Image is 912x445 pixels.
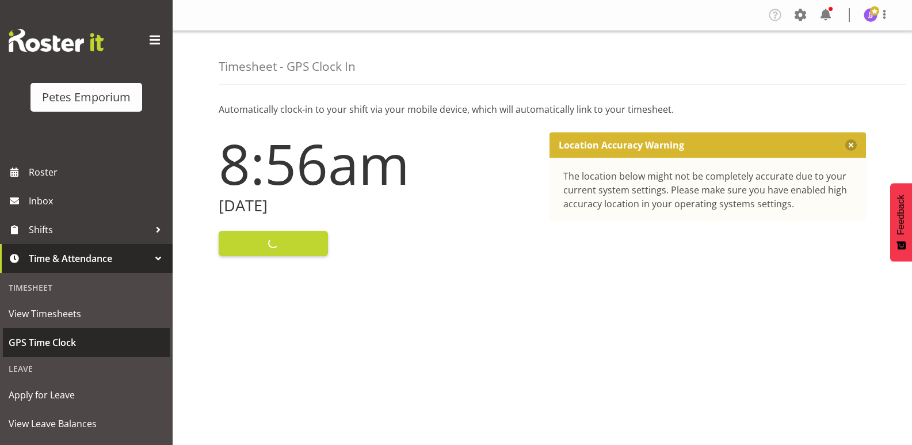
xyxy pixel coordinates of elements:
[9,334,164,351] span: GPS Time Clock
[3,381,170,409] a: Apply for Leave
[3,276,170,299] div: Timesheet
[29,250,150,267] span: Time & Attendance
[864,8,877,22] img: janelle-jonkers702.jpg
[29,221,150,238] span: Shifts
[845,139,857,151] button: Close message
[563,169,853,211] div: The location below might not be completely accurate due to your current system settings. Please m...
[219,197,536,215] h2: [DATE]
[3,299,170,328] a: View Timesheets
[42,89,131,106] div: Petes Emporium
[29,163,167,181] span: Roster
[29,192,167,210] span: Inbox
[9,386,164,404] span: Apply for Leave
[890,183,912,261] button: Feedback - Show survey
[559,139,684,151] p: Location Accuracy Warning
[896,195,906,235] span: Feedback
[219,102,866,116] p: Automatically clock-in to your shift via your mobile device, which will automatically link to you...
[9,29,104,52] img: Rosterit website logo
[3,328,170,357] a: GPS Time Clock
[219,132,536,195] h1: 8:56am
[219,60,356,73] h4: Timesheet - GPS Clock In
[3,357,170,381] div: Leave
[9,305,164,322] span: View Timesheets
[3,409,170,438] a: View Leave Balances
[9,415,164,432] span: View Leave Balances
